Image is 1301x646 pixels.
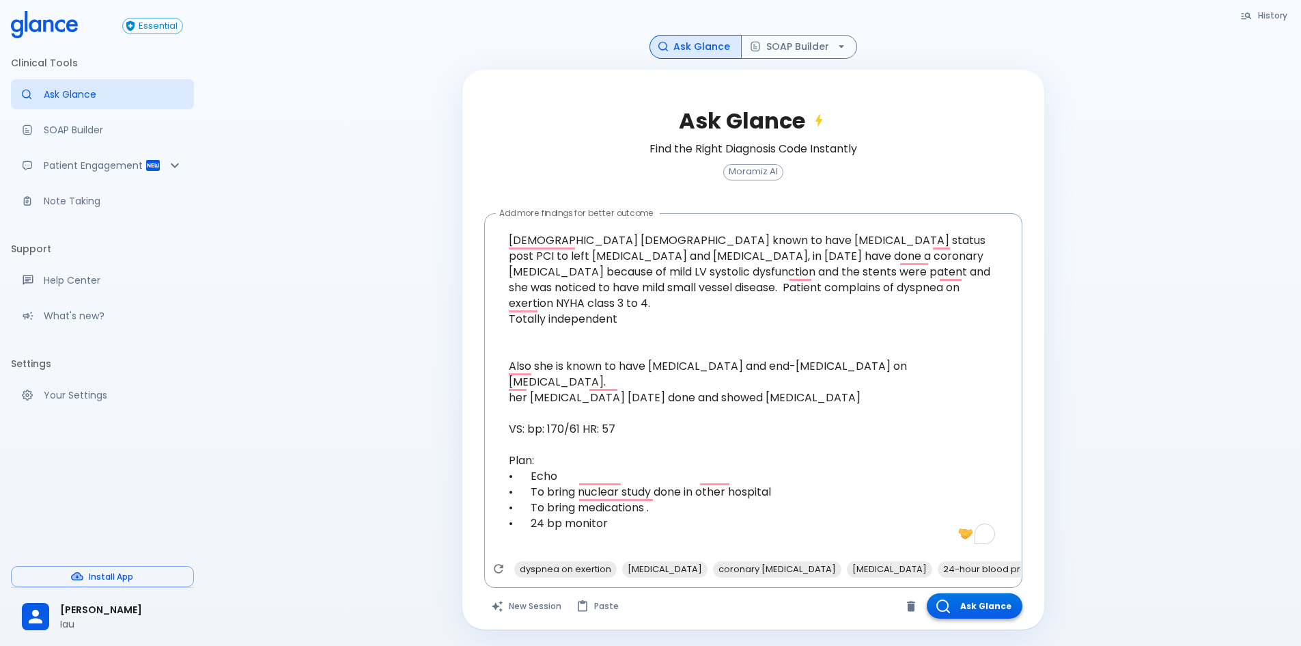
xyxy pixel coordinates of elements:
[649,35,742,59] button: Ask Glance
[44,194,183,208] p: Note Taking
[622,561,708,577] span: [MEDICAL_DATA]
[679,108,827,134] h2: Ask Glance
[11,380,194,410] a: Manage your settings
[484,593,570,619] button: Clears all inputs and results.
[499,207,654,219] label: Add more findings for better outcome
[44,388,183,402] p: Your Settings
[11,593,194,641] div: [PERSON_NAME]Iau
[741,35,857,59] button: SOAP Builder
[724,167,783,177] span: Moramiz AI
[60,603,183,617] span: [PERSON_NAME]
[570,593,627,619] button: Paste from clipboard
[44,159,145,172] p: Patient Engagement
[713,561,841,577] span: coronary [MEDICAL_DATA]
[11,46,194,79] li: Clinical Tools
[927,593,1022,619] button: Ask Glance
[134,21,182,31] span: Essential
[494,219,1013,561] textarea: To enrich screen reader interactions, please activate Accessibility in Grammarly extension settings
[1233,5,1296,25] button: History
[11,566,194,587] button: Install App
[122,18,183,34] button: Essential
[11,265,194,295] a: Get help from our support team
[847,561,932,577] span: [MEDICAL_DATA]
[11,150,194,180] div: Patient Reports & Referrals
[11,301,194,331] div: Recent updates and feature releases
[44,273,183,287] p: Help Center
[44,309,183,323] p: What's new?
[938,561,1107,577] span: 24-hour blood pressure monitoring
[44,123,183,137] p: SOAP Builder
[649,139,857,159] h6: Find the Right Diagnosis Code Instantly
[514,561,617,577] span: dyspnea on exertion
[44,88,183,101] p: Ask Glance
[11,232,194,265] li: Support
[122,18,194,34] a: Click to view or change your subscription
[901,596,921,617] button: Clear
[488,558,509,579] button: Refresh suggestions
[11,186,194,216] a: Advanced note-taking
[11,347,194,380] li: Settings
[11,115,194,145] a: Docugen: Compose a clinical documentation in seconds
[11,79,194,109] a: Moramiz: Find ICD10AM codes instantly
[60,617,183,631] p: Iau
